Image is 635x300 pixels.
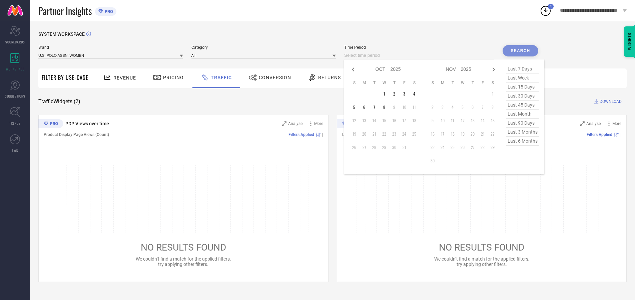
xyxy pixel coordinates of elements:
[478,102,488,112] td: Fri Nov 07 2025
[318,75,341,80] span: Returns
[620,132,621,137] span: |
[458,80,468,86] th: Wednesday
[5,94,25,99] span: SUGGESTIONS
[38,31,85,37] span: SYSTEM WORKSPACE
[506,101,539,110] span: last 45 days
[490,65,498,73] div: Next month
[191,45,336,50] span: Category
[379,142,389,152] td: Wed Oct 29 2025
[478,142,488,152] td: Fri Nov 28 2025
[9,121,21,126] span: TRENDS
[389,89,399,99] td: Thu Oct 02 2025
[468,80,478,86] th: Thursday
[428,142,438,152] td: Sun Nov 23 2025
[389,102,399,112] td: Thu Oct 09 2025
[379,89,389,99] td: Wed Oct 01 2025
[379,116,389,126] td: Wed Oct 15 2025
[399,80,409,86] th: Friday
[506,119,539,128] span: last 90 days
[12,148,18,153] span: FWD
[506,110,539,119] span: last month
[506,83,539,92] span: last 15 days
[379,129,389,139] td: Wed Oct 22 2025
[65,121,109,126] span: PDP Views over time
[428,129,438,139] td: Sun Nov 16 2025
[349,65,357,73] div: Previous month
[349,80,359,86] th: Sunday
[359,129,369,139] td: Mon Oct 20 2025
[359,116,369,126] td: Mon Oct 13 2025
[349,142,359,152] td: Sun Oct 26 2025
[468,129,478,139] td: Thu Nov 20 2025
[399,129,409,139] td: Fri Oct 24 2025
[506,137,539,146] span: last 6 months
[342,132,375,137] span: List Views (Count)
[438,116,448,126] td: Mon Nov 10 2025
[439,242,524,253] span: NO RESULTS FOUND
[282,121,286,126] svg: Zoom
[349,116,359,126] td: Sun Oct 12 2025
[389,142,399,152] td: Thu Oct 30 2025
[369,80,379,86] th: Tuesday
[369,102,379,112] td: Tue Oct 07 2025
[369,142,379,152] td: Tue Oct 28 2025
[488,129,498,139] td: Sat Nov 22 2025
[38,119,63,129] div: Premium
[379,102,389,112] td: Wed Oct 08 2025
[468,142,478,152] td: Thu Nov 27 2025
[478,80,488,86] th: Friday
[399,142,409,152] td: Fri Oct 31 2025
[113,75,136,81] span: Revenue
[5,39,25,44] span: SCORECARDS
[379,80,389,86] th: Wednesday
[488,89,498,99] td: Sat Nov 01 2025
[141,242,226,253] span: NO RESULTS FOUND
[409,89,419,99] td: Sat Oct 04 2025
[506,73,539,83] span: last week
[540,5,552,17] div: Open download list
[506,64,539,73] span: last 7 days
[103,9,113,14] span: PRO
[428,102,438,112] td: Sun Nov 02 2025
[468,102,478,112] td: Thu Nov 06 2025
[369,129,379,139] td: Tue Oct 21 2025
[409,80,419,86] th: Saturday
[438,142,448,152] td: Mon Nov 24 2025
[38,98,80,105] span: Traffic Widgets ( 2 )
[587,132,612,137] span: Filters Applied
[399,116,409,126] td: Fri Oct 17 2025
[38,4,92,18] span: Partner Insights
[458,116,468,126] td: Wed Nov 12 2025
[314,121,323,126] span: More
[409,116,419,126] td: Sat Oct 18 2025
[359,142,369,152] td: Mon Oct 27 2025
[409,102,419,112] td: Sat Oct 11 2025
[448,129,458,139] td: Tue Nov 18 2025
[550,4,552,9] span: 4
[458,142,468,152] td: Wed Nov 26 2025
[44,132,109,137] span: Product Display Page Views (Count)
[428,156,438,166] td: Sun Nov 30 2025
[409,129,419,139] td: Sat Oct 25 2025
[389,80,399,86] th: Thursday
[478,129,488,139] td: Fri Nov 21 2025
[458,102,468,112] td: Wed Nov 05 2025
[322,132,323,137] span: |
[359,80,369,86] th: Monday
[488,102,498,112] td: Sat Nov 08 2025
[259,75,291,80] span: Conversion
[488,142,498,152] td: Sat Nov 29 2025
[428,80,438,86] th: Sunday
[506,92,539,101] span: last 30 days
[38,45,183,50] span: Brand
[389,129,399,139] td: Thu Oct 23 2025
[468,116,478,126] td: Thu Nov 13 2025
[349,129,359,139] td: Sun Oct 19 2025
[448,102,458,112] td: Tue Nov 04 2025
[488,116,498,126] td: Sat Nov 15 2025
[211,75,232,80] span: Traffic
[458,129,468,139] td: Wed Nov 19 2025
[288,121,302,126] span: Analyse
[337,119,362,129] div: Premium
[580,121,585,126] svg: Zoom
